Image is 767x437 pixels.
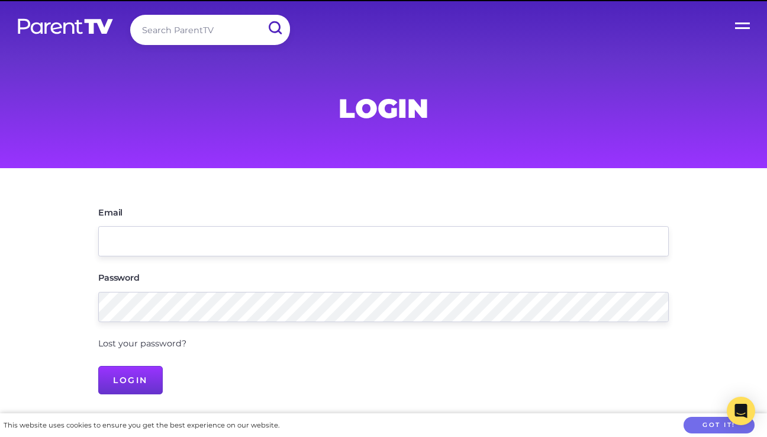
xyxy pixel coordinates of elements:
[259,15,290,41] input: Submit
[684,417,755,434] button: Got it!
[98,97,669,120] h1: Login
[98,274,140,282] label: Password
[130,15,290,45] input: Search ParentTV
[98,366,163,394] input: Login
[98,338,186,349] a: Lost your password?
[98,208,123,217] label: Email
[4,419,279,432] div: This website uses cookies to ensure you get the best experience on our website.
[727,397,755,425] div: Open Intercom Messenger
[17,18,114,35] img: parenttv-logo-white.4c85aaf.svg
